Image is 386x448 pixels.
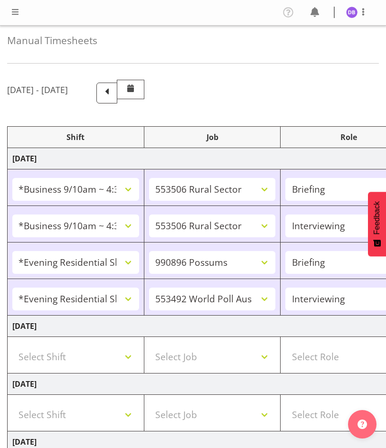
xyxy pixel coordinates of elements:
img: help-xxl-2.png [358,420,367,429]
div: Shift [12,131,139,143]
div: Job [149,131,276,143]
h4: Manual Timesheets [7,35,379,46]
span: Feedback [373,201,381,234]
button: Feedback - Show survey [368,192,386,256]
h5: [DATE] - [DATE] [7,84,68,95]
img: dawn-belshaw1857.jpg [346,7,358,18]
